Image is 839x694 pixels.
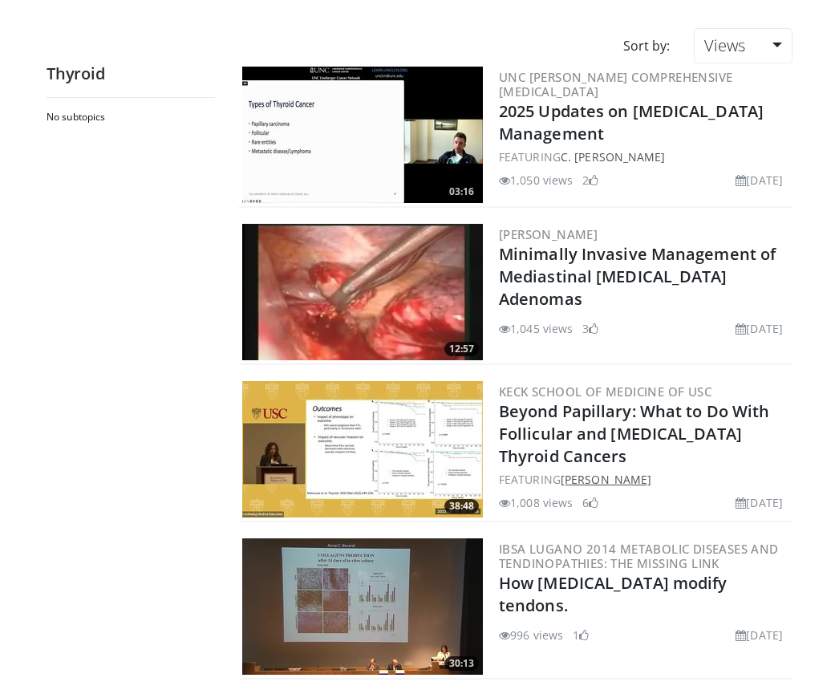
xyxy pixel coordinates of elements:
a: 03:16 [242,67,483,203]
span: 12:57 [444,342,479,356]
span: 30:13 [444,656,479,671]
a: 12:57 [242,224,483,360]
li: [DATE] [736,494,783,511]
li: 1,050 views [499,172,573,189]
li: 2 [582,172,598,189]
a: IBSA Lugano 2014 Metabolic Diseases and Tendinopathies: The Missing Link [499,541,779,571]
span: 03:16 [444,185,479,199]
a: [PERSON_NAME] [499,226,598,242]
li: 1,008 views [499,494,573,511]
span: Views [704,34,745,56]
a: Minimally Invasive Management of Mediastinal [MEDICAL_DATA] Adenomas [499,243,776,310]
a: Views [694,28,792,63]
li: 996 views [499,627,563,643]
h2: No subtopics [47,111,211,124]
img: FGyH4Mh7oJfNxnNn4xMDoxOjB1O8AjAz.300x170_q85_crop-smart_upscale.jpg [242,538,483,675]
a: Beyond Papillary: What to Do With Follicular and [MEDICAL_DATA] Thyroid Cancers [499,400,769,467]
div: FEATURING [499,471,789,488]
li: 1,045 views [499,320,573,337]
a: How [MEDICAL_DATA] modify tendons. [499,572,728,616]
span: 38:48 [444,499,479,513]
a: UNC [PERSON_NAME] Comprehensive [MEDICAL_DATA] [499,69,732,99]
a: 30:13 [242,538,483,675]
li: 1 [573,627,589,643]
li: [DATE] [736,320,783,337]
img: 2a76cead-089a-4231-bea0-ef8be2e0038f.300x170_q85_crop-smart_upscale.jpg [242,224,483,360]
img: 59b31657-0fdf-4eb4-bc2c-b76a859f8026.300x170_q85_crop-smart_upscale.jpg [242,67,483,203]
a: C. [PERSON_NAME] [561,149,666,164]
img: 58eb0b7d-db2d-442c-ad5e-d13eb84966e5.300x170_q85_crop-smart_upscale.jpg [242,381,483,517]
div: Sort by: [611,28,682,63]
a: [PERSON_NAME] [561,472,651,487]
h2: Thyroid [47,63,215,84]
div: FEATURING [499,148,789,165]
li: 6 [582,494,598,511]
a: 2025 Updates on [MEDICAL_DATA] Management [499,100,764,144]
a: 38:48 [242,381,483,517]
li: 3 [582,320,598,337]
li: [DATE] [736,627,783,643]
li: [DATE] [736,172,783,189]
a: Keck School of Medicine of USC [499,384,711,400]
